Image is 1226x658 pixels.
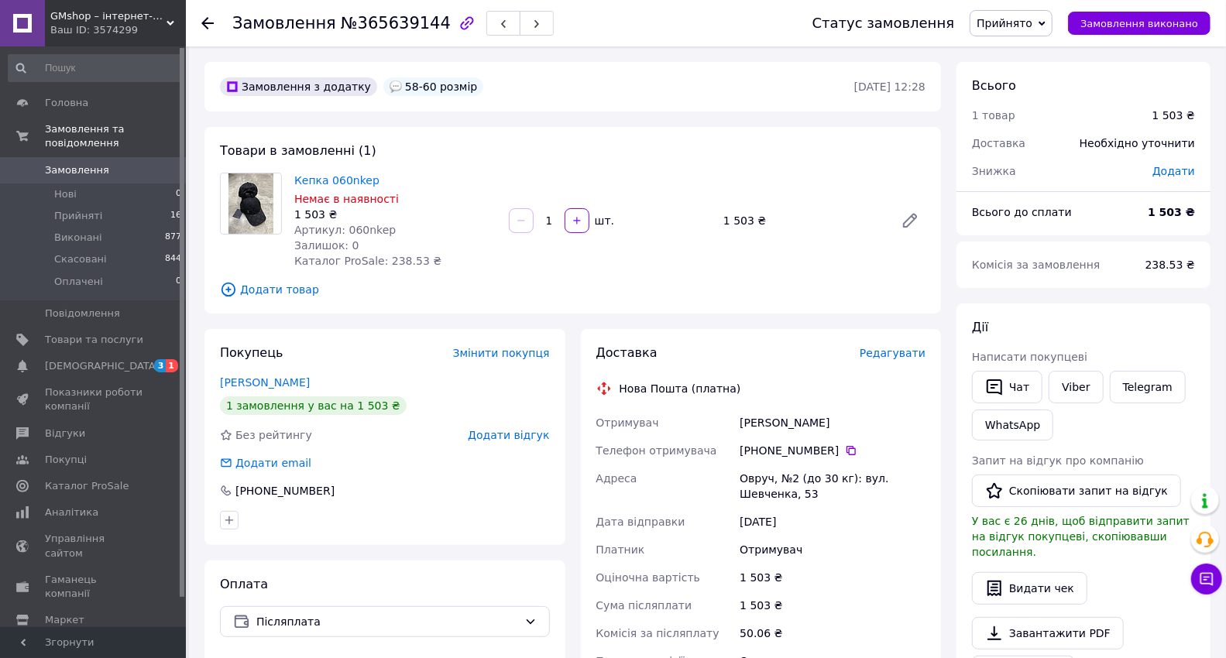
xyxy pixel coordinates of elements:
[154,359,167,372] span: 3
[176,187,181,201] span: 0
[54,187,77,201] span: Нові
[468,429,549,441] span: Додати відгук
[294,239,359,252] span: Залишок: 0
[895,205,926,236] a: Редагувати
[390,81,402,93] img: :speech_balloon:
[45,532,143,560] span: Управління сайтом
[45,307,120,320] span: Повідомлення
[45,427,85,440] span: Відгуки
[972,617,1124,649] a: Завантажити PDF
[717,210,888,231] div: 1 503 ₴
[972,206,1072,218] span: Всього до сплати
[341,14,451,33] span: №365639144
[176,275,181,289] span: 0
[50,23,186,37] div: Ваш ID: 3574299
[201,15,214,31] div: Повернутися назад
[383,77,483,96] div: 58-60 розмір
[45,453,87,467] span: Покупці
[1191,564,1222,595] button: Чат з покупцем
[596,599,692,612] span: Сума післяплати
[972,515,1190,558] span: У вас є 26 днів, щоб відправити запит на відгук покупцеві, скопіювавши посилання.
[54,209,102,223] span: Прийняті
[737,591,929,619] div: 1 503 ₴
[218,455,313,471] div: Додати email
[294,174,379,187] a: Кепка 060nkep
[1152,165,1195,177] span: Додати
[1148,206,1195,218] b: 1 503 ₴
[220,345,283,360] span: Покупець
[1152,108,1195,123] div: 1 503 ₴
[972,259,1101,271] span: Комісія за замовлення
[737,619,929,647] div: 50.06 ₴
[737,564,929,591] div: 1 503 ₴
[1049,371,1103,403] a: Viber
[228,173,274,234] img: Кепка 060nkep
[45,505,98,519] span: Аналітика
[165,252,181,266] span: 844
[737,508,929,536] div: [DATE]
[977,17,1032,29] span: Прийнято
[972,165,1016,177] span: Знижка
[166,359,178,372] span: 1
[220,376,310,389] a: [PERSON_NAME]
[235,429,312,441] span: Без рейтингу
[220,396,407,415] div: 1 замовлення у вас на 1 503 ₴
[596,627,719,639] span: Комісія за післяплату
[54,275,103,289] span: Оплачені
[294,255,441,267] span: Каталог ProSale: 238.53 ₴
[1145,259,1195,271] span: 238.53 ₴
[165,231,181,245] span: 877
[740,443,926,458] div: [PHONE_NUMBER]
[220,281,926,298] span: Додати товар
[812,15,955,31] div: Статус замовлення
[972,109,1015,122] span: 1 товар
[1080,18,1198,29] span: Замовлення виконано
[596,345,658,360] span: Доставка
[616,381,745,396] div: Нова Пошта (платна)
[1068,12,1211,35] button: Замовлення виконано
[220,143,376,158] span: Товари в замовленні (1)
[256,613,518,630] span: Післяплата
[234,455,313,471] div: Додати email
[596,444,717,457] span: Телефон отримувача
[294,224,396,236] span: Артикул: 060nkep
[50,9,167,23] span: GMshop – інтернет-магазин аксесуарів та товарів для дому, комп'ютерна техніка, електроніка.
[453,347,550,359] span: Змінити покупця
[45,96,88,110] span: Головна
[596,472,637,485] span: Адреса
[1070,126,1204,160] div: Необхідно уточнити
[737,464,929,508] div: Овруч, №2 (до 30 кг): вул. Шевченка, 53
[294,207,496,222] div: 1 503 ₴
[737,409,929,437] div: [PERSON_NAME]
[591,213,616,228] div: шт.
[45,613,84,627] span: Маркет
[45,333,143,347] span: Товари та послуги
[972,137,1025,149] span: Доставка
[596,416,659,429] span: Отримувач
[972,475,1181,507] button: Скопіювати запит на відгук
[860,347,926,359] span: Редагувати
[596,543,645,556] span: Платник
[45,122,186,150] span: Замовлення та повідомлення
[170,209,181,223] span: 16
[54,252,107,266] span: Скасовані
[972,410,1053,440] a: WhatsApp
[972,320,988,334] span: Дії
[232,14,336,33] span: Замовлення
[8,54,183,82] input: Пошук
[972,351,1087,363] span: Написати покупцеві
[737,536,929,564] div: Отримувач
[1110,371,1186,403] a: Telegram
[220,77,377,96] div: Замовлення з додатку
[972,78,1016,93] span: Всього
[596,571,700,584] span: Оціночна вартість
[234,483,336,499] div: [PHONE_NUMBER]
[54,231,102,245] span: Виконані
[45,573,143,601] span: Гаманець компанії
[45,479,129,493] span: Каталог ProSale
[972,572,1087,605] button: Видати чек
[596,516,685,528] span: Дата відправки
[972,371,1042,403] button: Чат
[854,81,926,93] time: [DATE] 12:28
[45,359,160,373] span: [DEMOGRAPHIC_DATA]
